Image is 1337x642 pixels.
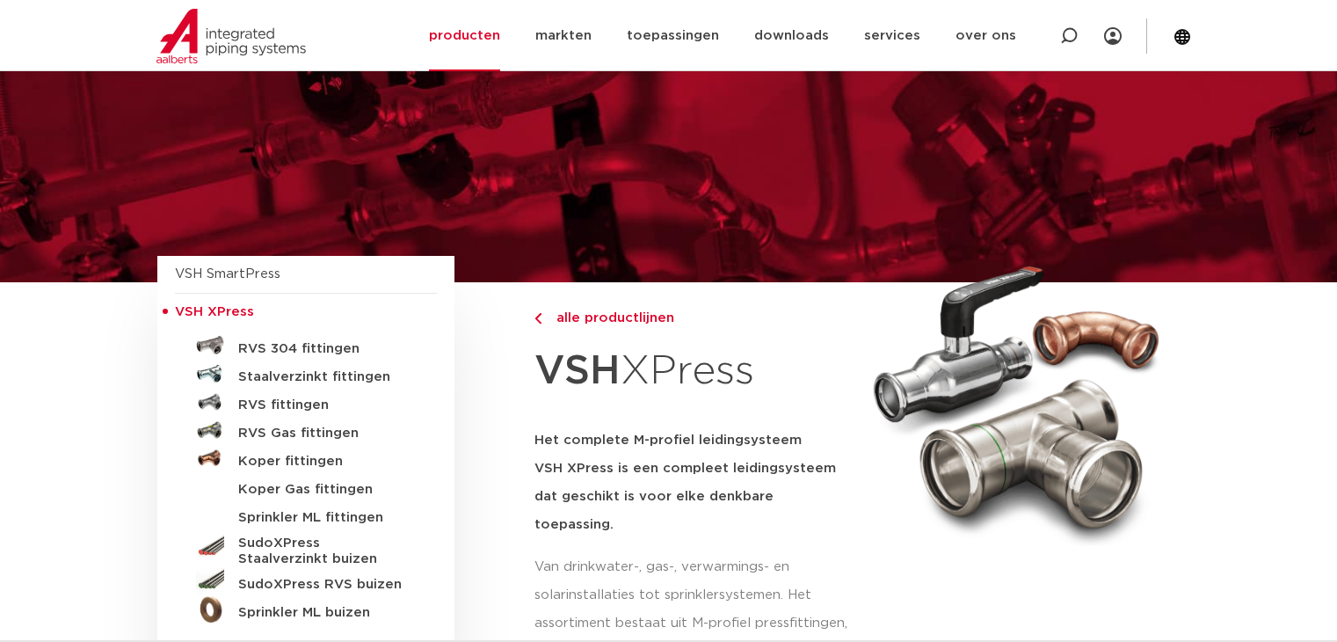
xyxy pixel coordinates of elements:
[238,341,412,357] h5: RVS 304 fittingen
[238,605,412,621] h5: Sprinkler ML buizen
[175,360,437,388] a: Staalverzinkt fittingen
[175,388,437,416] a: RVS fittingen
[175,472,437,500] a: Koper Gas fittingen
[238,536,412,567] h5: SudoXPress Staalverzinkt buizen
[175,500,437,529] a: Sprinkler ML fittingen
[534,351,621,391] strong: VSH
[175,416,437,444] a: RVS Gas fittingen
[175,529,437,567] a: SudoXPress Staalverzinkt buizen
[238,482,412,498] h5: Koper Gas fittingen
[175,267,280,281] a: VSH SmartPress
[175,567,437,595] a: SudoXPress RVS buizen
[238,577,412,593] h5: SudoXPress RVS buizen
[534,427,853,539] h5: Het complete M-profiel leidingsysteem VSH XPress is een compleet leidingsysteem dat geschikt is v...
[238,398,412,413] h5: RVS fittingen
[534,338,853,405] h1: XPress
[238,426,412,441] h5: RVS Gas fittingen
[238,454,412,470] h5: Koper fittingen
[534,308,853,329] a: alle productlijnen
[534,553,853,638] p: Van drinkwater-, gas-, verwarmings- en solarinstallaties tot sprinklersystemen. Het assortiment b...
[175,332,437,360] a: RVS 304 fittingen
[534,313,541,325] img: chevron-right.svg
[175,444,437,472] a: Koper fittingen
[175,595,437,624] a: Sprinkler ML buizen
[546,311,674,325] span: alle productlijnen
[238,369,412,385] h5: Staalverzinkt fittingen
[238,510,412,526] h5: Sprinkler ML fittingen
[175,305,254,318] span: VSH XPress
